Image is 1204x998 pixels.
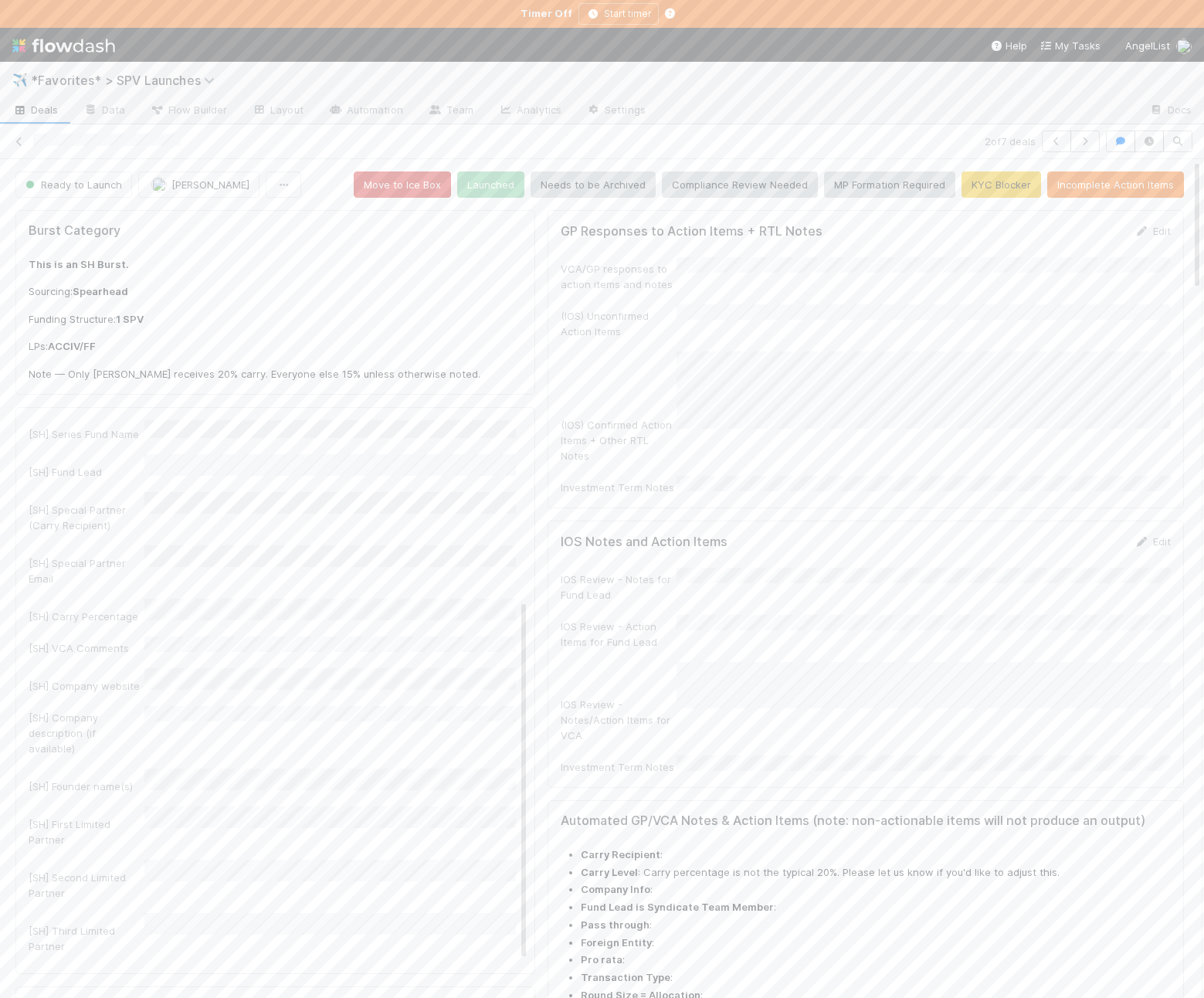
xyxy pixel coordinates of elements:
button: Start timer [578,3,659,25]
div: IOS Review - Notes/Action Items for VCA [561,697,677,743]
button: MP Formation Required [824,171,955,198]
div: Help [990,38,1027,53]
a: Analytics [486,99,574,124]
button: Move to Ice Box [354,171,451,198]
div: [SH] Special Partner (Carry Recipient) [29,502,144,533]
strong: Carry Recipient [581,848,660,861]
a: Edit [1134,225,1171,237]
div: IOS Review - Notes for Fund Lead [561,572,677,603]
button: KYC Blocker [962,171,1041,198]
div: [SH] Special Partner Email [29,555,144,586]
div: Investment Term Notes [561,759,677,775]
li: : [581,882,1171,898]
strong: This is an SH Burst. [29,258,129,270]
div: VCA/GP responses to action items and notes [561,261,677,292]
a: Data [71,99,137,124]
li: : [581,952,1171,968]
div: [SH] Second Limited Partner [29,870,144,901]
div: [SH] Series Fund Name [29,426,144,442]
img: logo-inverted-e16ddd16eac7371096b0.svg [12,32,115,59]
button: Ready to Launch [15,171,132,198]
p: LPs: [29,339,522,355]
div: [SH] Third Limited Partner [29,923,144,954]
strong: ACCIV/FF [48,340,96,352]
li: : [581,918,1171,933]
strong: Company Info [581,883,650,895]
span: [PERSON_NAME] [171,178,249,191]
strong: Pro rata [581,953,622,966]
span: *Favorites* > SPV Launches [31,73,222,88]
div: [SH] Fund Lead [29,464,144,480]
p: Note — Only [PERSON_NAME] receives 20% carry. Everyone else 15% unless otherwise noted. [29,367,522,382]
strong: Transaction Type [581,971,670,983]
img: avatar_b18de8e2-1483-4e81-aa60-0a3d21592880.png [151,177,167,192]
h5: Automated GP/VCA Notes & Action Items (note: non-actionable items will not produce an output) [561,813,1171,829]
button: Launched [457,171,524,198]
div: Investment Term Notes [561,480,677,495]
a: Flow Builder [137,99,239,124]
h5: GP Responses to Action Items + RTL Notes [561,224,822,239]
li: : [581,847,1171,863]
a: Team [415,99,486,124]
strong: Foreign Entity [581,936,652,949]
p: Funding Structure: [29,312,522,328]
strong: Fund Lead is Syndicate Team Member [581,901,774,913]
div: [SH] First Limited Partner [29,816,144,847]
div: [SH] Company description (if available) [29,710,144,756]
button: [PERSON_NAME] [138,171,259,198]
a: Layout [239,99,316,124]
a: Settings [574,99,658,124]
div: (IOS) Unconfirmed Action Items [561,308,677,339]
div: IOS Review - Action Items for Fund Lead [561,619,677,650]
button: Needs to be Archived [531,171,656,198]
div: (IOS) Confirmed Action Items + Other RTL Notes [561,417,677,463]
strong: Carry Level [581,866,638,878]
img: avatar_b18de8e2-1483-4e81-aa60-0a3d21592880.png [1176,39,1192,54]
div: [SH] Founder name(s) [29,779,144,794]
h5: Burst Category [29,223,522,239]
li: : [581,900,1171,915]
button: Compliance Review Needed [662,171,818,198]
li: : [581,935,1171,951]
p: Sourcing: [29,284,522,300]
li: : Carry percentage is not the typical 20%. Please let us know if you'd like to adjust this. [581,865,1171,881]
a: Automation [316,99,415,124]
strong: 1 SPV [116,313,144,325]
button: Incomplete Action Items [1047,171,1184,198]
a: Docs [1137,99,1204,124]
span: 2 of 7 deals [985,134,1036,149]
span: Ready to Launch [22,178,122,191]
strong: Spearhead [73,285,128,297]
span: AngelList [1125,39,1170,52]
span: Deals [12,102,59,117]
span: My Tasks [1040,39,1101,52]
div: [SH] VCA Comments [29,640,144,656]
h5: IOS Notes and Action Items [561,535,727,550]
div: [SH] Carry Percentage [29,609,144,624]
div: [SH] Company website [29,678,144,694]
strong: Timer Off [521,7,572,19]
a: Edit [1134,535,1171,548]
strong: Pass through [581,918,649,931]
span: Flow Builder [150,102,227,117]
li: : [581,970,1171,986]
a: My Tasks [1040,38,1101,53]
span: ✈️ [12,73,28,87]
